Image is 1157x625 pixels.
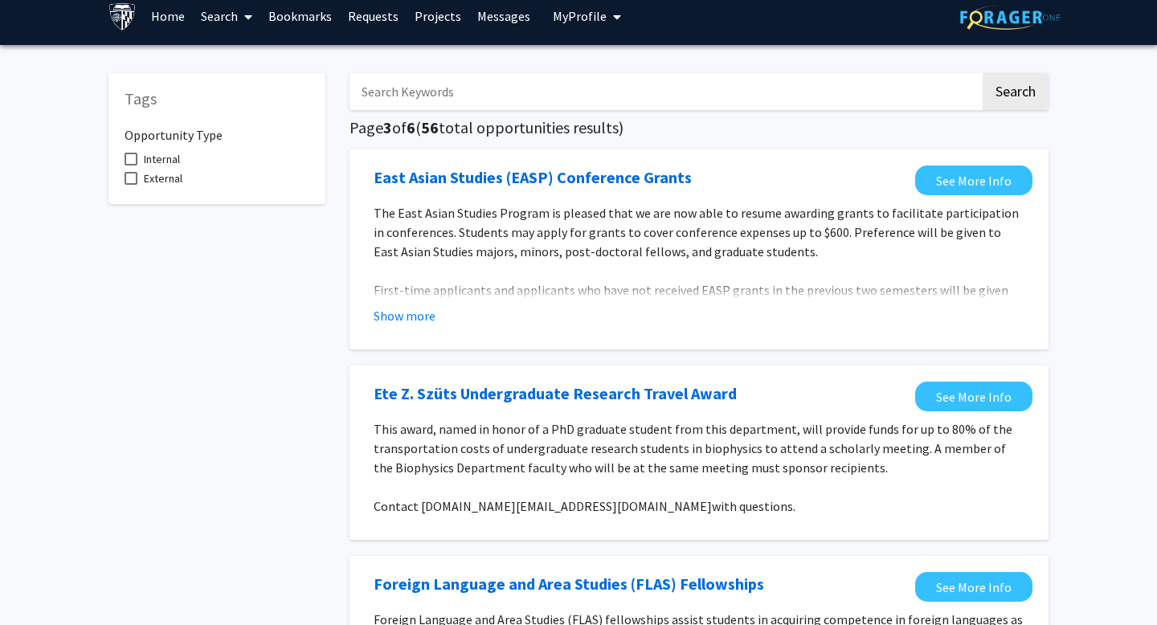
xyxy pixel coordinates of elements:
[125,89,309,108] h5: Tags
[407,117,415,137] span: 6
[374,165,692,190] a: Opens in a new tab
[374,203,1024,261] p: The East Asian Studies Program is pleased that we are now able to resume awarding grants to facil...
[421,117,439,137] span: 56
[915,165,1032,195] a: Opens in a new tab
[374,421,1012,476] span: This award, named in honor of a PhD graduate student from this department, will provide funds for...
[125,115,309,143] h6: Opportunity Type
[960,5,1061,30] img: ForagerOne Logo
[374,280,1024,357] p: First-time applicants and applicants who have not received EASP grants in the previous two semest...
[374,572,764,596] a: Opens in a new tab
[374,306,435,325] button: Show more
[108,2,137,31] img: Johns Hopkins University Logo
[350,118,1049,137] h5: Page of ( total opportunities results)
[374,498,712,514] span: Contact [DOMAIN_NAME][EMAIL_ADDRESS][DOMAIN_NAME]
[983,73,1049,110] button: Search
[12,553,68,613] iframe: Chat
[915,572,1032,602] a: Opens in a new tab
[350,73,980,110] input: Search Keywords
[553,8,607,24] span: My Profile
[915,382,1032,411] a: Opens in a new tab
[374,496,1024,516] p: with questions.
[374,382,737,406] a: Opens in a new tab
[144,149,180,169] span: Internal
[144,169,182,188] span: External
[383,117,392,137] span: 3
